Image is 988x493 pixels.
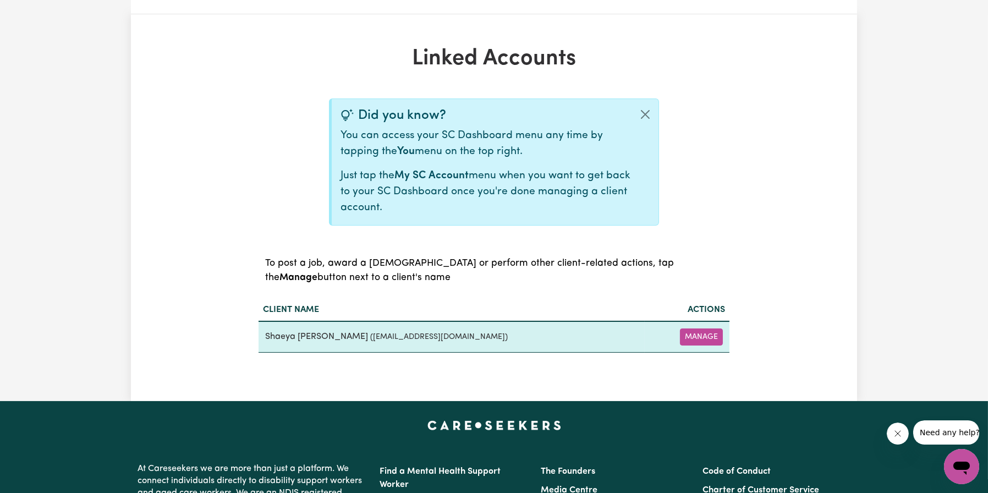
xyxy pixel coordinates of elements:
iframe: Button to launch messaging window [944,449,979,484]
caption: To post a job, award a [DEMOGRAPHIC_DATA] or perform other client-related actions, tap the button... [259,243,729,299]
b: Manage [279,273,317,282]
p: Just tap the menu when you want to get back to your SC Dashboard once you're done managing a clie... [341,168,632,216]
a: The Founders [541,467,595,476]
th: Actions [645,299,729,321]
span: Need any help? [7,8,67,17]
a: Find a Mental Health Support Worker [380,467,501,489]
div: Did you know? [341,108,632,124]
p: You can access your SC Dashboard menu any time by tapping the menu on the top right. [341,128,632,160]
iframe: Close message [887,423,909,445]
small: ( [EMAIL_ADDRESS][DOMAIN_NAME] ) [370,333,508,341]
a: Code of Conduct [702,467,771,476]
b: You [397,146,415,157]
iframe: Message from company [913,420,979,445]
b: My SC Account [394,171,469,181]
button: Close alert [632,99,658,130]
td: Shaeya [PERSON_NAME] [259,321,645,353]
th: Client name [259,299,645,321]
a: Careseekers home page [427,421,561,430]
h1: Linked Accounts [259,46,729,72]
button: Manage [680,328,723,346]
